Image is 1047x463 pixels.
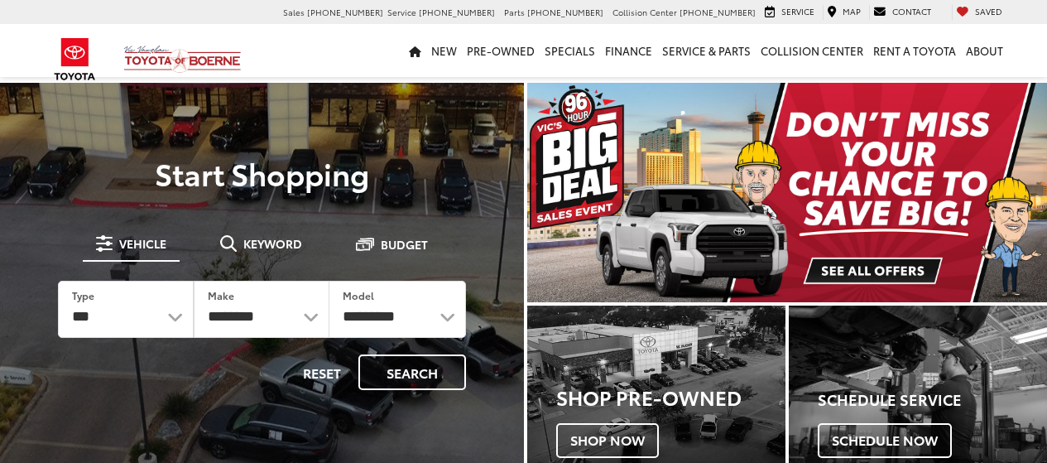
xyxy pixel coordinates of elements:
a: Home [404,24,426,77]
span: Map [843,5,861,17]
span: Service [781,5,814,17]
span: Service [387,6,416,18]
a: Finance [600,24,657,77]
span: Shop Now [556,423,659,458]
a: Rent a Toyota [868,24,961,77]
span: Saved [975,5,1002,17]
a: Service [761,5,819,20]
span: Vehicle [119,238,166,249]
a: My Saved Vehicles [952,5,1006,20]
span: Parts [504,6,525,18]
h4: Schedule Service [818,392,1047,408]
a: Specials [540,24,600,77]
a: Contact [869,5,935,20]
p: Start Shopping [35,157,489,190]
a: Collision Center [756,24,868,77]
span: [PHONE_NUMBER] [419,6,495,18]
span: Contact [892,5,931,17]
span: Schedule Now [818,423,952,458]
span: [PHONE_NUMBER] [527,6,603,18]
img: Vic Vaughan Toyota of Boerne [123,45,242,74]
img: Toyota [44,32,106,86]
label: Model [343,288,374,302]
span: Budget [381,239,428,250]
span: [PHONE_NUMBER] [307,6,383,18]
a: Map [823,5,865,20]
label: Make [208,288,234,302]
button: Search [358,354,466,390]
a: Pre-Owned [462,24,540,77]
span: Sales [283,6,305,18]
span: Collision Center [612,6,677,18]
span: [PHONE_NUMBER] [680,6,756,18]
button: Reset [289,354,355,390]
a: Service & Parts: Opens in a new tab [657,24,756,77]
a: New [426,24,462,77]
label: Type [72,288,94,302]
a: About [961,24,1008,77]
h3: Shop Pre-Owned [556,386,785,408]
span: Keyword [243,238,302,249]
